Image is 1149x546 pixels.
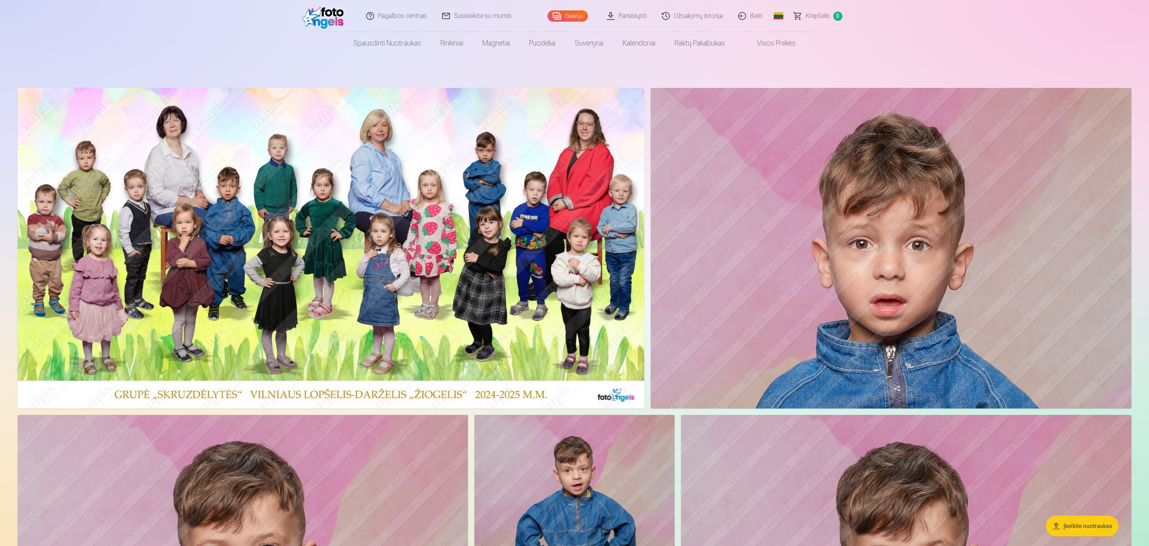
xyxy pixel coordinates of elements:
[473,32,520,54] a: Magnetai
[520,32,565,54] a: Puodeliai
[548,10,588,22] a: Galerija
[302,3,348,29] img: /fa5
[833,12,842,21] span: 0
[1046,516,1119,536] button: Įkelkite nuotraukas
[806,11,830,21] span: Krepšelis
[613,32,665,54] a: Kalendoriai
[735,32,805,54] a: Visos prekės
[344,32,431,54] a: Spausdinti nuotraukas
[665,32,735,54] a: Raktų pakabukas
[431,32,473,54] a: Rinkiniai
[565,32,613,54] a: Suvenyrai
